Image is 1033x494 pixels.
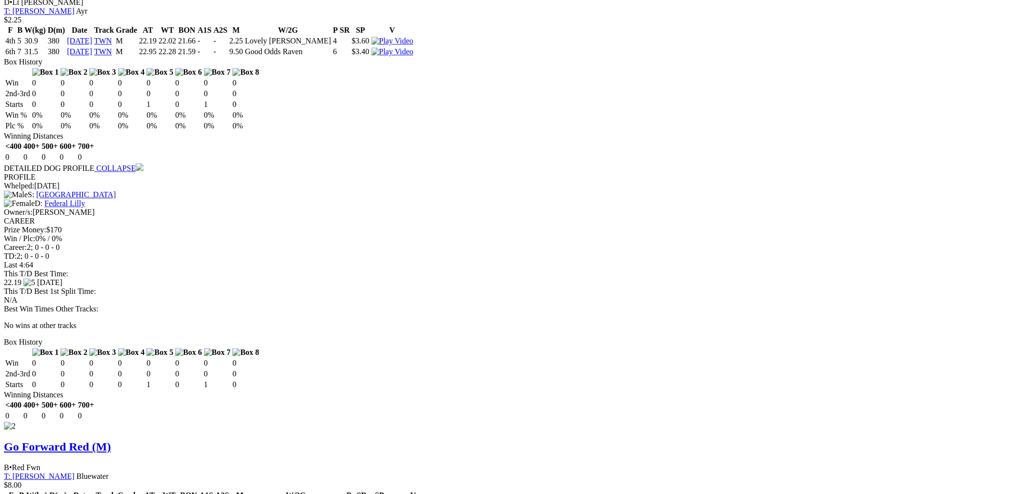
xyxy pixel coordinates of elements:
[204,89,231,99] td: 0
[4,261,25,269] span: Last 4:
[4,199,35,208] img: Female
[67,37,92,45] a: [DATE]
[115,25,138,35] th: Grade
[213,47,227,57] td: -
[178,47,196,57] td: 21.59
[146,100,174,109] td: 1
[158,47,177,57] td: 22.28
[4,199,42,207] span: D:
[60,358,88,368] td: 0
[94,47,112,56] a: TWN
[245,36,331,46] td: Lovely [PERSON_NAME]
[146,89,174,99] td: 0
[118,78,145,88] td: 0
[61,348,87,357] img: Box 2
[232,100,260,109] td: 0
[89,78,117,88] td: 0
[4,16,21,24] span: $2.25
[118,100,145,109] td: 0
[118,369,145,379] td: 0
[61,68,87,77] img: Box 2
[36,190,116,199] a: [GEOGRAPHIC_DATA]
[372,47,413,56] img: Play Video
[175,380,203,390] td: 0
[4,217,1029,226] div: CAREER
[4,269,68,278] span: This T/D Best Time:
[204,380,231,390] td: 1
[89,100,117,109] td: 0
[175,348,202,357] img: Box 6
[232,369,260,379] td: 0
[17,36,23,46] td: 5
[89,68,116,77] img: Box 3
[41,411,58,421] td: 0
[232,89,260,99] td: 0
[204,358,231,368] td: 0
[4,226,46,234] span: Prize Money:
[4,463,41,472] span: B Red Fwn
[4,163,1029,173] div: DETAILED DOG PROFILE
[32,78,60,88] td: 0
[32,68,59,77] img: Box 1
[213,25,227,35] th: A2S
[24,47,46,57] td: 31.5
[4,278,21,287] span: 22.19
[78,400,95,410] th: 700+
[4,182,34,190] span: Whelped:
[4,440,111,453] a: Go Forward Red (M)
[332,25,338,35] th: P
[94,164,144,172] a: COLLAPSE
[351,47,370,57] td: $3.40
[78,152,95,162] td: 0
[4,182,1029,190] div: [DATE]
[197,36,212,46] td: -
[4,7,75,15] a: T: [PERSON_NAME]
[4,261,1029,269] div: 64
[5,100,31,109] td: Starts
[5,47,16,57] td: 6th
[4,287,1029,305] div: N/A
[351,36,370,46] td: $3.60
[232,121,260,131] td: 0%
[89,380,117,390] td: 0
[139,47,157,57] td: 22.95
[229,36,244,46] td: 2.25
[232,110,260,120] td: 0%
[115,36,138,46] td: M
[4,391,1029,399] div: Winning Distances
[197,47,212,57] td: -
[60,89,88,99] td: 0
[5,36,16,46] td: 4th
[78,142,95,151] th: 700+
[5,121,31,131] td: Plc %
[96,164,136,172] span: COLLAPSE
[89,121,117,131] td: 0%
[4,190,34,199] span: S:
[371,25,414,35] th: V
[17,25,23,35] th: B
[9,463,12,472] span: •
[232,380,260,390] td: 0
[175,100,203,109] td: 0
[118,89,145,99] td: 0
[4,58,1029,66] div: Box History
[66,25,93,35] th: Date
[372,47,413,56] a: View replay
[146,68,173,77] img: Box 5
[23,411,40,421] td: 0
[232,348,259,357] img: Box 8
[146,380,174,390] td: 1
[178,36,196,46] td: 21.66
[47,36,66,46] td: 380
[204,348,231,357] img: Box 7
[4,226,1029,234] div: $170
[4,190,28,199] img: Male
[4,252,17,260] span: TD:
[23,400,40,410] th: 400+
[41,142,58,151] th: 500+
[5,110,31,120] td: Win %
[5,358,31,368] td: Win
[4,481,21,489] span: $8.00
[204,68,231,77] img: Box 7
[175,358,203,368] td: 0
